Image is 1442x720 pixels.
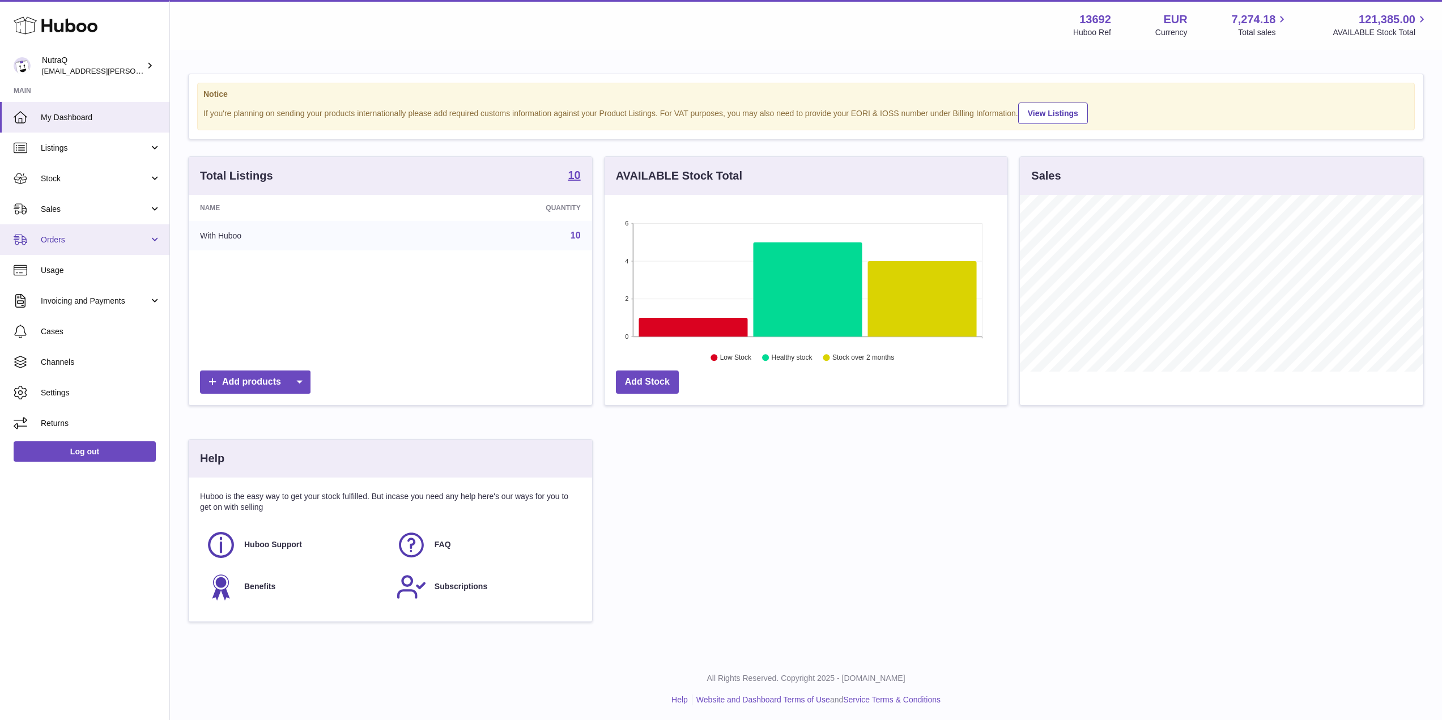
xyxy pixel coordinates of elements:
span: Invoicing and Payments [41,296,149,306]
span: AVAILABLE Stock Total [1333,27,1428,38]
a: Website and Dashboard Terms of Use [696,695,830,704]
text: 4 [625,258,628,265]
a: Subscriptions [396,572,575,602]
span: Listings [41,143,149,154]
a: 10 [571,231,581,240]
span: Total sales [1238,27,1288,38]
th: Name [189,195,401,221]
text: Healthy stock [771,354,813,362]
a: 121,385.00 AVAILABLE Stock Total [1333,12,1428,38]
h3: Total Listings [200,168,273,184]
text: 2 [625,296,628,303]
a: 10 [568,169,580,183]
p: All Rights Reserved. Copyright 2025 - [DOMAIN_NAME] [179,673,1433,684]
span: 7,274.18 [1232,12,1276,27]
a: Benefits [206,572,385,602]
div: If you're planning on sending your products internationally please add required customs informati... [203,101,1409,124]
a: 7,274.18 Total sales [1232,12,1289,38]
h3: Help [200,451,224,466]
span: Channels [41,357,161,368]
a: Huboo Support [206,530,385,560]
strong: 13692 [1079,12,1111,27]
a: Service Terms & Conditions [843,695,941,704]
strong: EUR [1163,12,1187,27]
td: With Huboo [189,221,401,250]
a: Add products [200,370,310,394]
span: FAQ [435,539,451,550]
div: NutraQ [42,55,144,76]
span: Orders [41,235,149,245]
span: Stock [41,173,149,184]
span: Sales [41,204,149,215]
span: Subscriptions [435,581,487,592]
img: odd.nordahl@nutraq.com [14,57,31,74]
li: and [692,695,941,705]
span: Settings [41,387,161,398]
strong: 10 [568,169,580,181]
text: 6 [625,220,628,227]
p: Huboo is the easy way to get your stock fulfilled. But incase you need any help here's our ways f... [200,491,581,513]
div: Huboo Ref [1073,27,1111,38]
a: Log out [14,441,156,462]
span: My Dashboard [41,112,161,123]
text: Low Stock [720,354,752,362]
span: Cases [41,326,161,337]
span: Benefits [244,581,275,592]
span: Usage [41,265,161,276]
span: Huboo Support [244,539,302,550]
h3: Sales [1031,168,1061,184]
a: Add Stock [616,370,679,394]
span: 121,385.00 [1359,12,1415,27]
div: Currency [1155,27,1188,38]
a: View Listings [1018,103,1088,124]
strong: Notice [203,89,1409,100]
text: 0 [625,333,628,340]
th: Quantity [401,195,592,221]
span: [EMAIL_ADDRESS][PERSON_NAME][DOMAIN_NAME] [42,66,227,75]
h3: AVAILABLE Stock Total [616,168,742,184]
text: Stock over 2 months [832,354,894,362]
a: FAQ [396,530,575,560]
span: Returns [41,418,161,429]
a: Help [671,695,688,704]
